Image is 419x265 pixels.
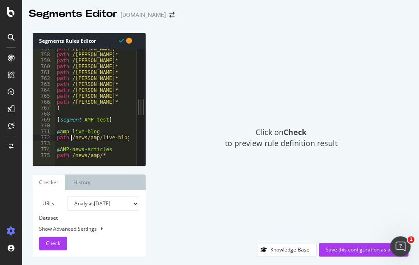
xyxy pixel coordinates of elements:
[46,240,60,247] span: Check
[33,117,55,123] div: 769
[33,63,55,69] div: 760
[33,52,55,58] div: 758
[33,75,55,81] div: 762
[33,69,55,75] div: 761
[169,12,174,18] div: arrow-right-arrow-left
[33,105,55,111] div: 767
[119,36,124,44] span: Syntax is valid
[390,236,411,257] iframe: Intercom live chat
[29,7,117,21] div: Segments Editor
[33,99,55,105] div: 766
[257,243,317,257] button: Knowledge Base
[319,243,408,257] button: Save this configuration as active
[33,146,55,152] div: 774
[39,237,67,250] button: Check
[326,246,402,253] div: Save this configuration as active
[121,11,166,19] div: [DOMAIN_NAME]
[33,81,55,87] div: 763
[33,225,133,232] div: Show Advanced Settings
[33,87,55,93] div: 764
[33,111,55,117] div: 768
[33,135,55,141] div: 772
[225,127,337,149] span: Click on to preview rule definition result
[33,58,55,63] div: 759
[67,174,97,190] a: History
[33,174,65,190] a: Checker
[126,36,132,44] span: You have unsaved modifications
[33,141,55,146] div: 773
[257,246,317,253] a: Knowledge Base
[270,246,309,253] div: Knowledge Base
[408,236,414,243] span: 1
[33,152,55,158] div: 775
[33,33,146,49] div: Segments Rules Editor
[33,93,55,99] div: 765
[33,123,55,129] div: 770
[33,196,61,225] label: URLs Dataset
[284,127,307,137] strong: Check
[33,129,55,135] div: 771
[33,46,55,52] div: 757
